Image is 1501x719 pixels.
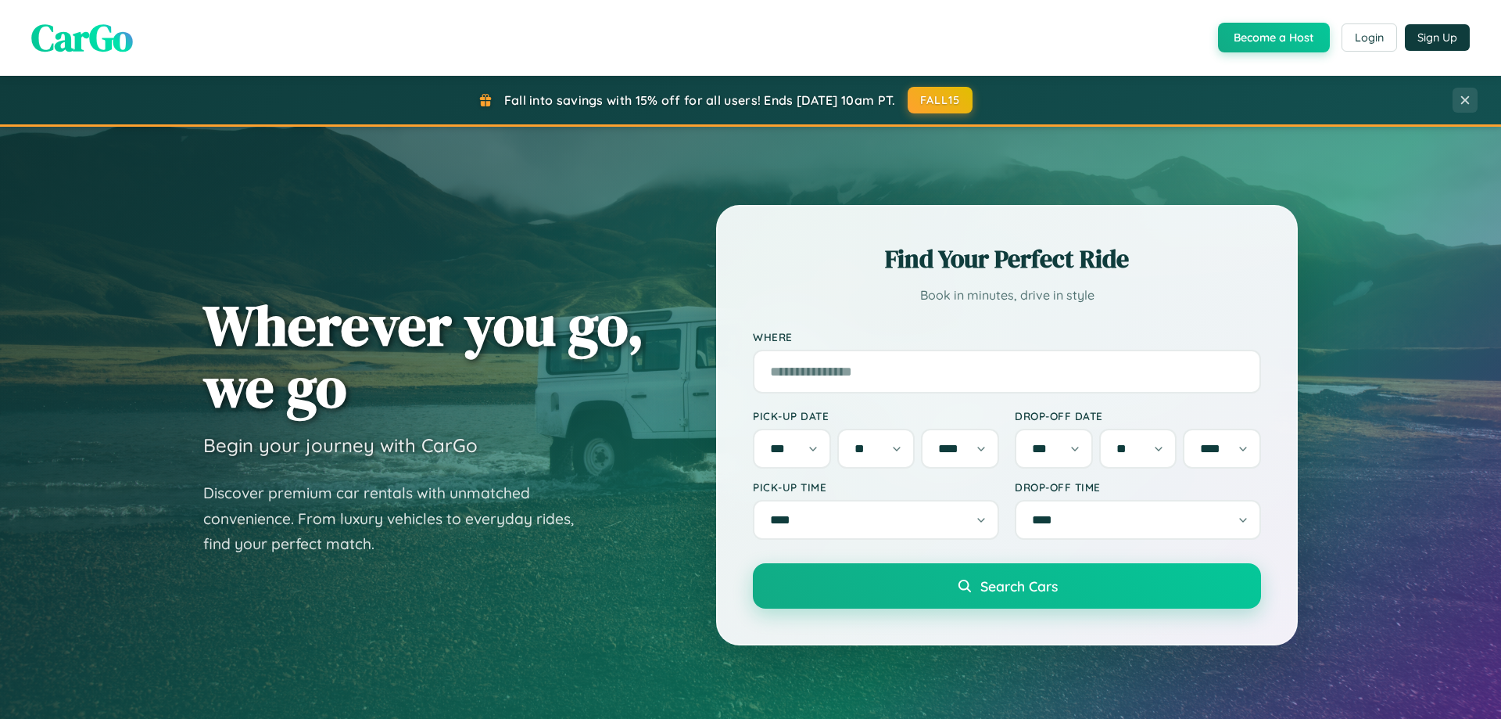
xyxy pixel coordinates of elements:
p: Discover premium car rentals with unmatched convenience. From luxury vehicles to everyday rides, ... [203,480,594,557]
h1: Wherever you go, we go [203,294,644,418]
span: CarGo [31,12,133,63]
label: Pick-up Time [753,480,999,494]
label: Drop-off Time [1015,480,1261,494]
label: Where [753,330,1261,343]
h2: Find Your Perfect Ride [753,242,1261,276]
p: Book in minutes, drive in style [753,284,1261,307]
button: FALL15 [908,87,973,113]
button: Search Cars [753,563,1261,609]
button: Login [1342,23,1397,52]
span: Fall into savings with 15% off for all users! Ends [DATE] 10am PT. [504,92,896,108]
label: Drop-off Date [1015,409,1261,422]
h3: Begin your journey with CarGo [203,433,478,457]
label: Pick-up Date [753,409,999,422]
span: Search Cars [980,577,1058,595]
button: Sign Up [1405,24,1470,51]
button: Become a Host [1218,23,1330,52]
